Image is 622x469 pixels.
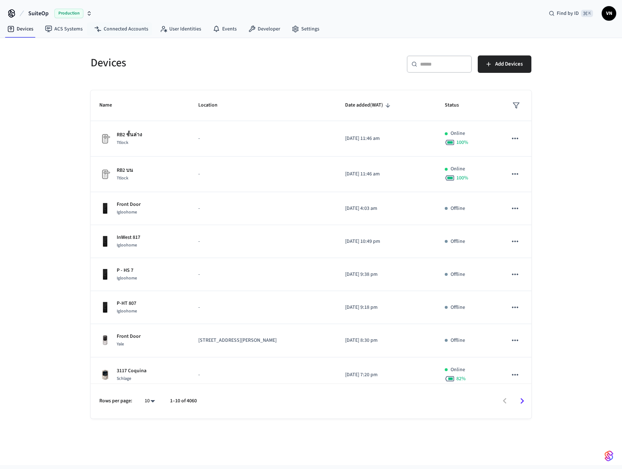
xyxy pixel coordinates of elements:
p: P - HS 7 [117,267,137,274]
a: Connected Accounts [88,22,154,36]
p: Online [451,130,465,137]
a: ACS Systems [39,22,88,36]
p: P-HT 807 [117,300,137,307]
p: [DATE] 11:46 am [345,135,427,142]
p: [DATE] 10:49 pm [345,238,427,245]
img: Placeholder Lock Image [99,169,111,180]
span: 100 % [456,139,468,146]
p: Rows per page: [99,397,132,405]
p: - [198,271,328,278]
span: Igloohome [117,275,137,281]
div: 10 [141,396,158,406]
span: Status [445,100,468,111]
span: Igloohome [117,242,137,248]
p: Online [451,165,465,173]
p: Front Door [117,201,141,208]
span: Igloohome [117,308,137,314]
h5: Devices [91,55,307,70]
p: - [198,205,328,212]
p: [STREET_ADDRESS][PERSON_NAME] [198,337,328,344]
p: [DATE] 7:20 pm [345,371,427,379]
p: RB2 ชั้นล่าง [117,131,142,139]
p: InWest 817 [117,234,140,241]
div: Find by ID⌘ K [543,7,599,20]
a: User Identities [154,22,207,36]
a: Settings [286,22,325,36]
span: ⌘ K [581,10,593,17]
p: 3117 Coquina [117,367,146,375]
span: Add Devices [495,59,523,69]
p: - [198,135,328,142]
span: Igloohome [117,209,137,215]
p: - [198,170,328,178]
p: Offline [451,271,465,278]
span: 82 % [456,375,466,382]
a: Developer [242,22,286,36]
p: [DATE] 11:46 am [345,170,427,178]
span: SuiteOp [28,9,49,18]
span: Ttlock [117,175,128,181]
p: [DATE] 8:30 pm [345,337,427,344]
p: Offline [451,304,465,311]
p: - [198,304,328,311]
p: [DATE] 9:18 pm [345,304,427,311]
p: [DATE] 9:38 pm [345,271,427,278]
span: Ttlock [117,140,128,146]
span: Yale [117,341,124,347]
p: Front Door [117,333,141,340]
span: Schlage [117,375,131,382]
span: Production [54,9,83,18]
img: igloohome_deadbolt_2e [99,302,111,313]
p: - [198,371,328,379]
span: 100 % [456,174,468,182]
img: igloohome_deadbolt_2e [99,269,111,280]
button: Add Devices [478,55,531,73]
span: Name [99,100,121,111]
p: Offline [451,337,465,344]
span: Find by ID [557,10,579,17]
p: Offline [451,205,465,212]
img: igloohome_deadbolt_2e [99,203,111,214]
p: Offline [451,238,465,245]
a: Events [207,22,242,36]
p: - [198,238,328,245]
span: VN [602,7,615,20]
p: Online [451,366,465,374]
img: SeamLogoGradient.69752ec5.svg [605,450,613,462]
img: Yale Assure Touchscreen Wifi Smart Lock, Satin Nickel, Front [99,335,111,346]
button: VN [602,6,616,21]
a: Devices [1,22,39,36]
p: [DATE] 4:03 am [345,205,427,212]
span: Date added(WAT) [345,100,393,111]
table: sticky table [91,90,531,461]
span: Location [198,100,227,111]
img: Schlage Sense Smart Deadbolt with Camelot Trim, Front [99,369,111,381]
p: 1–10 of 4060 [170,397,197,405]
p: RB2 บน [117,167,133,174]
img: Placeholder Lock Image [99,133,111,145]
button: Go to next page [514,393,531,410]
img: igloohome_deadbolt_2e [99,236,111,247]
